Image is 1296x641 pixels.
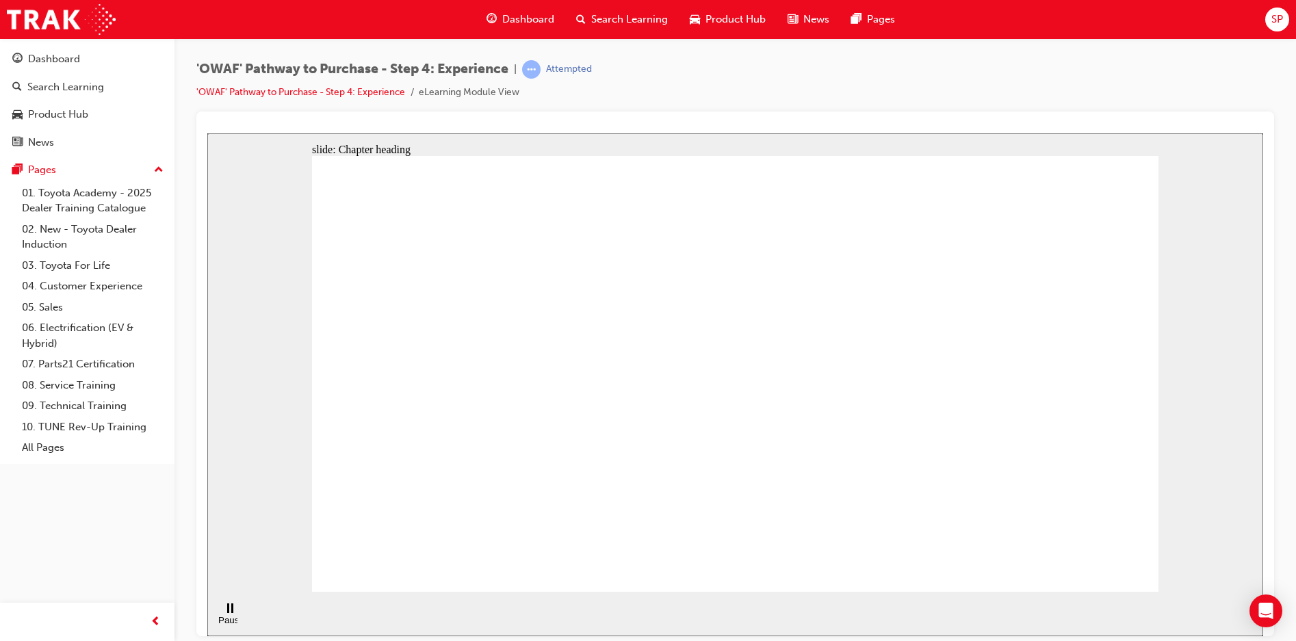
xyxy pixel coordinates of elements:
[1271,12,1283,27] span: SP
[28,135,54,151] div: News
[5,47,169,72] a: Dashboard
[11,482,34,502] div: Pause (Ctrl+Alt+P)
[788,11,798,28] span: news-icon
[5,102,169,127] a: Product Hub
[27,79,104,95] div: Search Learning
[419,85,519,101] li: eLearning Module View
[565,5,679,34] a: search-iconSearch Learning
[502,12,554,27] span: Dashboard
[16,219,169,255] a: 02. New - Toyota Dealer Induction
[803,12,829,27] span: News
[12,109,23,121] span: car-icon
[5,130,169,155] a: News
[851,11,861,28] span: pages-icon
[7,469,30,493] button: Pause (Ctrl+Alt+P)
[7,4,116,35] img: Trak
[12,137,23,149] span: news-icon
[12,81,22,94] span: search-icon
[777,5,840,34] a: news-iconNews
[16,375,169,396] a: 08. Service Training
[28,51,80,67] div: Dashboard
[5,75,169,100] a: Search Learning
[690,11,700,28] span: car-icon
[487,11,497,28] span: guage-icon
[5,44,169,157] button: DashboardSearch LearningProduct HubNews
[154,161,164,179] span: up-icon
[476,5,565,34] a: guage-iconDashboard
[196,62,508,77] span: 'OWAF' Pathway to Purchase - Step 4: Experience
[840,5,906,34] a: pages-iconPages
[5,157,169,183] button: Pages
[151,614,161,631] span: prev-icon
[867,12,895,27] span: Pages
[514,62,517,77] span: |
[28,162,56,178] div: Pages
[679,5,777,34] a: car-iconProduct Hub
[16,417,169,438] a: 10. TUNE Rev-Up Training
[12,164,23,176] span: pages-icon
[591,12,668,27] span: Search Learning
[12,53,23,66] span: guage-icon
[16,395,169,417] a: 09. Technical Training
[16,297,169,318] a: 05. Sales
[522,60,541,79] span: learningRecordVerb_ATTEMPT-icon
[16,255,169,276] a: 03. Toyota For Life
[16,276,169,297] a: 04. Customer Experience
[705,12,766,27] span: Product Hub
[546,63,592,76] div: Attempted
[16,437,169,458] a: All Pages
[16,317,169,354] a: 06. Electrification (EV & Hybrid)
[16,183,169,219] a: 01. Toyota Academy - 2025 Dealer Training Catalogue
[28,107,88,122] div: Product Hub
[16,354,169,375] a: 07. Parts21 Certification
[1265,8,1289,31] button: SP
[576,11,586,28] span: search-icon
[7,458,30,503] div: playback controls
[1249,594,1282,627] div: Open Intercom Messenger
[196,86,405,98] a: 'OWAF' Pathway to Purchase - Step 4: Experience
